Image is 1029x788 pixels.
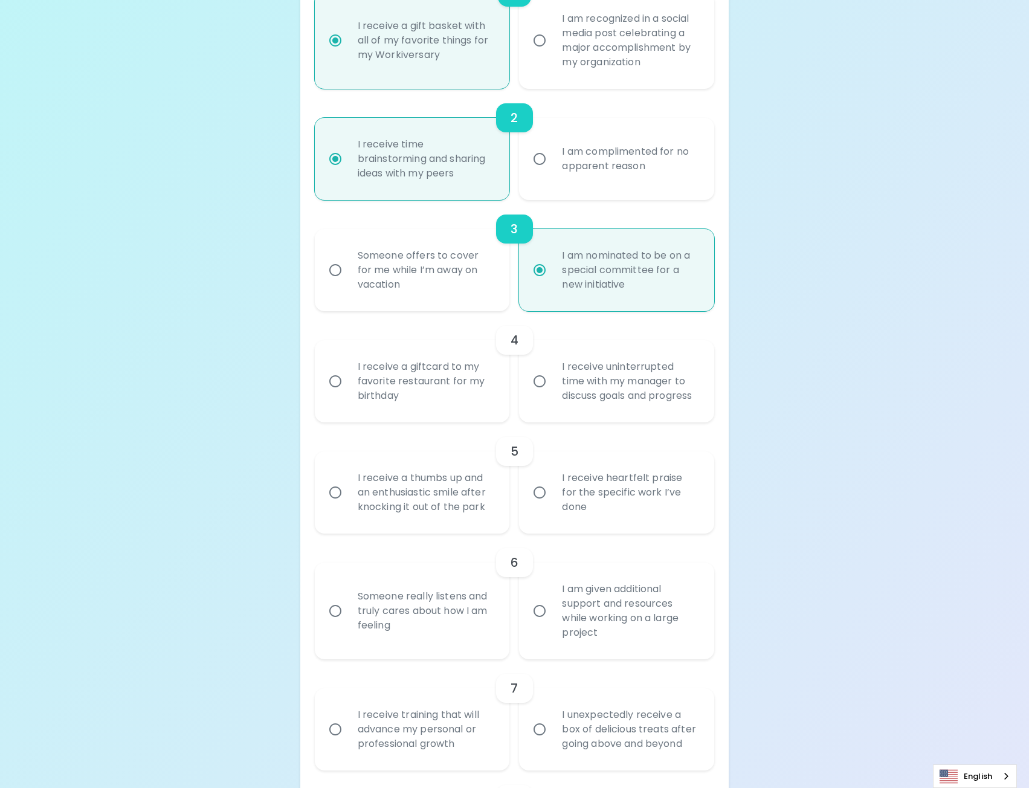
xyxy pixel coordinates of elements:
[552,130,708,188] div: I am complimented for no apparent reason
[511,108,518,128] h6: 2
[511,219,518,239] h6: 3
[933,764,1017,788] aside: Language selected: English
[348,234,503,306] div: Someone offers to cover for me while I’m away on vacation
[552,234,708,306] div: I am nominated to be on a special committee for a new initiative
[934,765,1016,787] a: English
[348,693,503,766] div: I receive training that will advance my personal or professional growth
[511,331,518,350] h6: 4
[348,4,503,77] div: I receive a gift basket with all of my favorite things for my Workiversary
[552,345,708,418] div: I receive uninterrupted time with my manager to discuss goals and progress
[315,659,715,770] div: choice-group-check
[315,89,715,200] div: choice-group-check
[511,553,518,572] h6: 6
[315,422,715,534] div: choice-group-check
[933,764,1017,788] div: Language
[552,693,708,766] div: I unexpectedly receive a box of delicious treats after going above and beyond
[315,311,715,422] div: choice-group-check
[315,534,715,659] div: choice-group-check
[348,456,503,529] div: I receive a thumbs up and an enthusiastic smile after knocking it out of the park
[552,567,708,654] div: I am given additional support and resources while working on a large project
[511,442,518,461] h6: 5
[348,123,503,195] div: I receive time brainstorming and sharing ideas with my peers
[315,200,715,311] div: choice-group-check
[552,456,708,529] div: I receive heartfelt praise for the specific work I’ve done
[348,575,503,647] div: Someone really listens and truly cares about how I am feeling
[348,345,503,418] div: I receive a giftcard to my favorite restaurant for my birthday
[511,679,518,698] h6: 7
